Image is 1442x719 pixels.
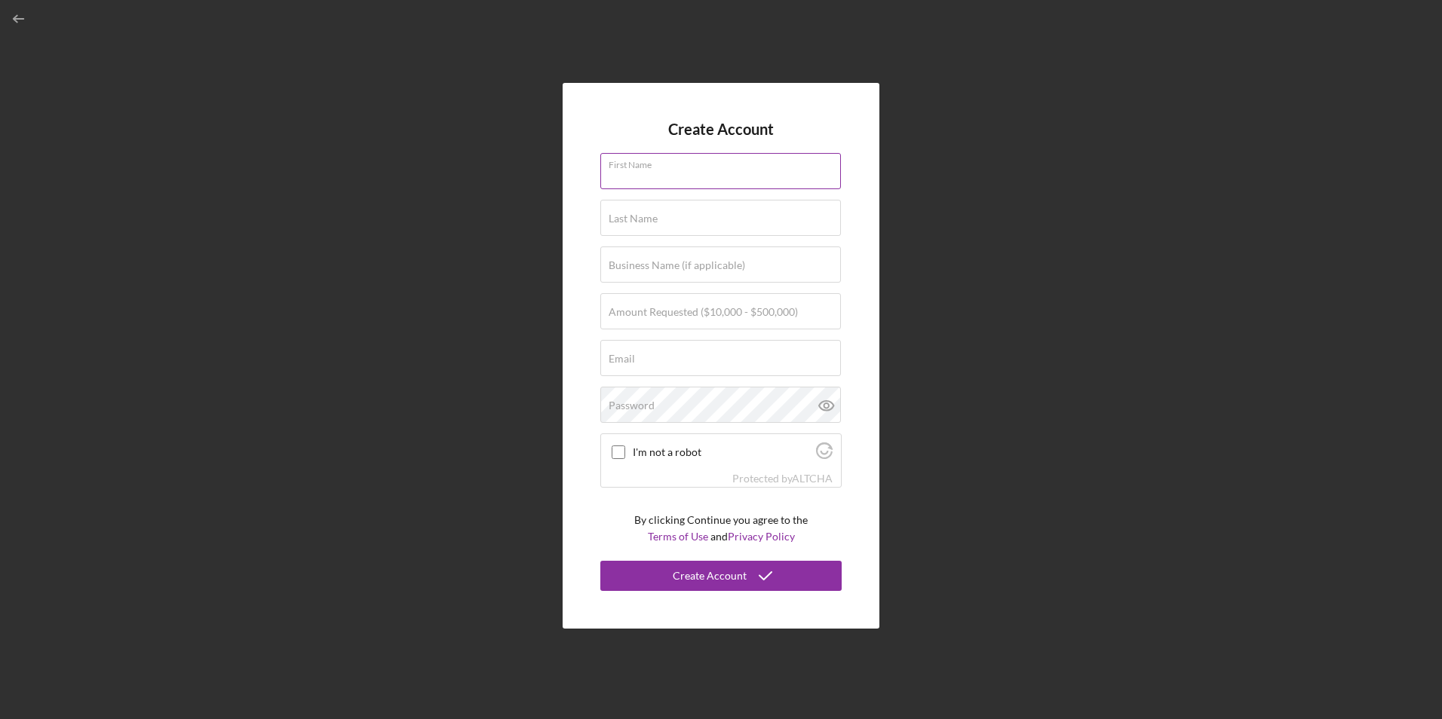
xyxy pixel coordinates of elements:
a: Visit Altcha.org [792,472,833,485]
label: First Name [609,154,841,170]
label: Password [609,399,655,412]
label: Last Name [609,213,658,225]
h4: Create Account [668,121,774,138]
a: Privacy Policy [728,530,795,543]
div: Create Account [673,561,747,591]
label: Business Name (if applicable) [609,259,745,271]
div: Protected by [732,473,833,485]
a: Visit Altcha.org [816,448,833,461]
label: Email [609,353,635,365]
p: By clicking Continue you agree to the and [634,512,808,546]
label: I'm not a robot [633,446,812,458]
button: Create Account [600,561,842,591]
a: Terms of Use [648,530,708,543]
label: Amount Requested ($10,000 - $500,000) [609,306,798,318]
